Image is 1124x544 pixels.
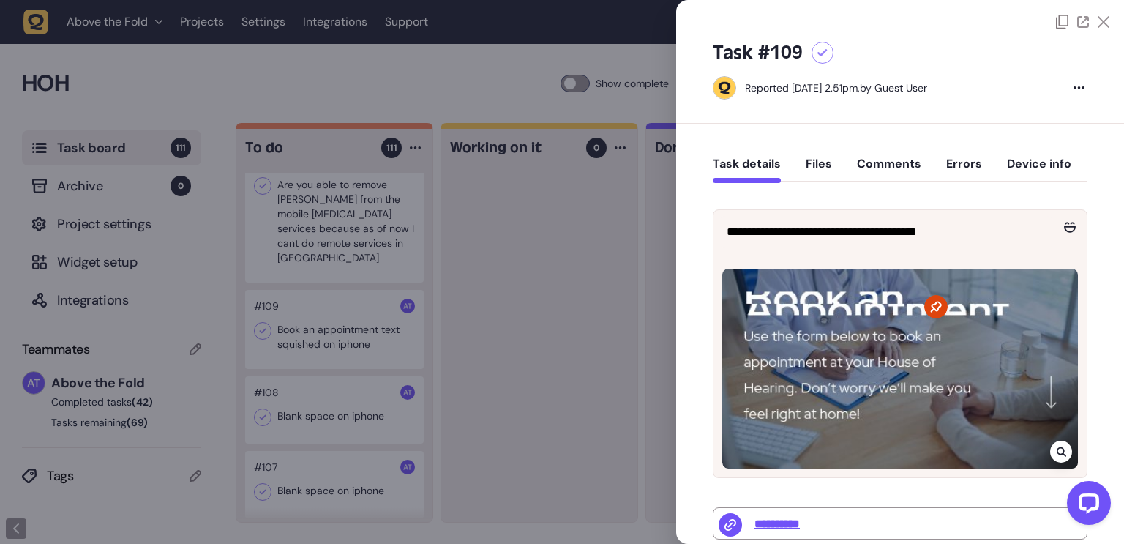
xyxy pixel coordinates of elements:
img: Guest User [713,77,735,99]
button: Comments [857,157,921,183]
button: Errors [946,157,982,183]
button: Device info [1007,157,1071,183]
iframe: LiveChat chat widget [1055,475,1117,537]
button: Files [806,157,832,183]
div: Reported [DATE] 2.51pm, [745,81,860,94]
button: Task details [713,157,781,183]
div: by Guest User [745,81,927,95]
h5: Task #109 [713,41,803,64]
